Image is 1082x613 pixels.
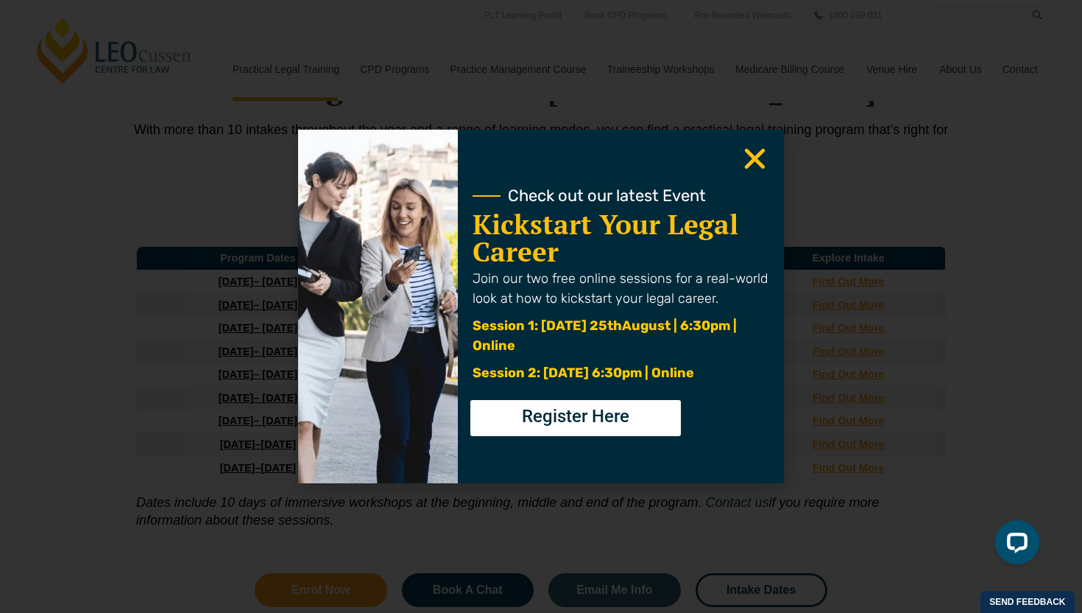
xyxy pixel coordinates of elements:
span: Session 1: [DATE] 25 [473,318,607,334]
span: Join our two free online sessions for a real-world look at how to kickstart your legal career. [473,270,768,306]
span: Register Here [522,407,629,425]
a: Register Here [470,400,681,436]
a: Kickstart Your Legal Career [473,206,738,270]
span: Session 2: [DATE] 6:30pm | Online [473,365,694,381]
a: Close [740,144,769,173]
span: Check out our latest Event [508,188,706,204]
iframe: LiveChat chat widget [983,514,1045,576]
span: th [607,318,622,334]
